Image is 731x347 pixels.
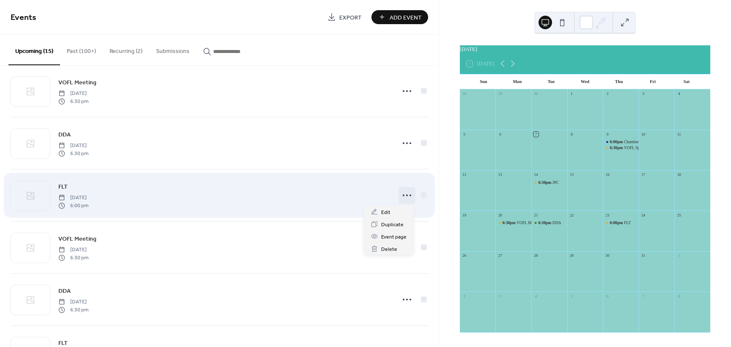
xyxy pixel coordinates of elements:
span: 6:30pm [503,220,517,225]
div: 10 [641,132,646,137]
div: FLT [603,220,639,225]
div: 9 [605,132,610,137]
span: 6:00 pm [58,202,88,209]
span: VOFL Meeting [58,78,96,87]
span: 6:30pm [610,145,624,150]
div: 19 [462,213,467,218]
button: Submissions [149,34,196,64]
span: Event page [381,233,407,242]
span: DDA [58,287,71,296]
div: 5 [569,294,574,299]
a: DDA [58,130,71,139]
span: Duplicate [381,220,404,229]
div: 8 [569,132,574,137]
span: [DATE] [58,90,88,97]
button: Upcoming (15) [8,34,60,65]
div: 11 [676,132,682,137]
span: Edit [381,208,390,217]
span: 6:30 pm [58,254,88,261]
button: Past (100+) [60,34,103,64]
button: Recurring (2) [103,34,149,64]
div: 23 [605,213,610,218]
span: 6:00pm [610,139,624,144]
a: DDA [58,286,71,296]
button: Add Event [371,10,428,24]
div: 13 [497,172,503,178]
div: 7 [641,294,646,299]
div: JPC [531,180,567,185]
div: DDA [552,220,561,225]
div: 17 [641,172,646,178]
div: 31 [641,253,646,258]
div: Sun [467,74,500,89]
div: Chamber Meeting [624,139,654,144]
div: 29 [497,92,503,97]
div: 6 [605,294,610,299]
div: 16 [605,172,610,178]
div: VOFL Meeting [495,220,531,225]
span: [DATE] [58,194,88,202]
div: 8 [676,294,682,299]
div: 30 [605,253,610,258]
div: 3 [497,294,503,299]
a: VOFL Meeting [58,78,96,87]
div: 12 [462,172,467,178]
span: [DATE] [58,246,88,254]
div: 26 [462,253,467,258]
div: JPC [552,180,559,185]
div: 18 [676,172,682,178]
div: 5 [462,132,467,137]
div: 1 [676,253,682,258]
div: [DATE] [460,45,710,53]
div: DDA [531,220,567,225]
span: [DATE] [58,298,88,306]
span: Events [11,9,36,26]
span: Delete [381,245,397,254]
div: 28 [533,253,539,258]
span: 6:30 pm [58,97,88,105]
div: VOFL Special Meeting [624,145,662,150]
div: 2 [605,92,610,97]
div: Wed [568,74,602,89]
a: VOFL Meeting [58,234,96,244]
div: 25 [676,213,682,218]
div: VOFL Meeting [517,220,541,225]
div: 29 [569,253,574,258]
span: 6:30pm [538,220,552,225]
div: 24 [641,213,646,218]
div: 27 [497,253,503,258]
a: FLT [58,182,68,192]
span: 6:30 pm [58,150,88,157]
div: 22 [569,213,574,218]
div: 2 [462,294,467,299]
span: Add Event [390,13,422,22]
div: FLT [624,220,631,225]
div: Thu [602,74,636,89]
div: Tue [534,74,568,89]
div: Mon [500,74,534,89]
div: 28 [462,92,467,97]
div: 4 [533,294,539,299]
span: 6:00pm [610,220,624,225]
div: 4 [676,92,682,97]
div: 30 [533,92,539,97]
span: [DATE] [58,142,88,150]
div: 20 [497,213,503,218]
div: 7 [533,132,539,137]
span: Export [339,13,362,22]
span: 6:30 pm [58,306,88,314]
a: Export [321,10,368,24]
div: 21 [533,213,539,218]
div: VOFL Special Meeting [603,145,639,150]
div: Fri [636,74,670,89]
div: Chamber Meeting [603,139,639,144]
div: 3 [641,92,646,97]
span: 6:30pm [538,180,552,185]
div: 15 [569,172,574,178]
div: 14 [533,172,539,178]
div: 6 [497,132,503,137]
